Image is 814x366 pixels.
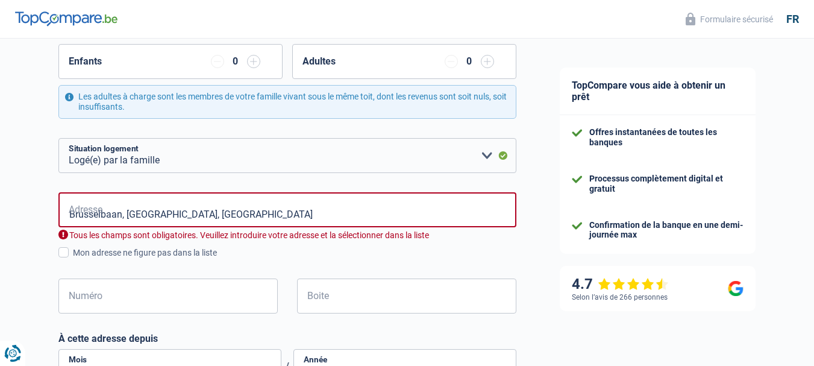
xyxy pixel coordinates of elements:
div: 4.7 [572,276,669,293]
div: 0 [464,57,475,66]
div: Processus complètement digital et gratuit [589,174,744,194]
div: TopCompare vous aide à obtenir un prêt [560,68,756,115]
label: Enfants [69,57,102,66]
div: Offres instantanées de toutes les banques [589,127,744,148]
div: fr [786,13,799,26]
img: TopCompare Logo [15,11,117,26]
button: Formulaire sécurisé [678,9,780,29]
label: Adultes [302,57,336,66]
div: 0 [230,57,241,66]
div: Les adultes à charge sont les membres de votre famille vivant sous le même toit, dont les revenus... [58,85,516,119]
div: Mon adresse ne figure pas dans la liste [73,247,516,259]
label: À cette adresse depuis [58,333,516,344]
input: Sélectionnez votre adresse dans la barre de recherche [58,192,516,227]
div: Tous les champs sont obligatoires. Veuillez introduire votre adresse et la sélectionner dans la l... [58,230,516,241]
div: Confirmation de la banque en une demi-journée max [589,220,744,241]
div: Selon l’avis de 266 personnes [572,293,668,301]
